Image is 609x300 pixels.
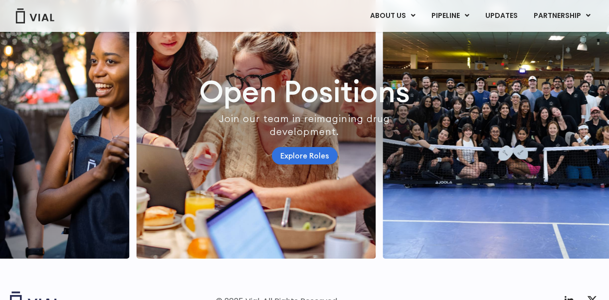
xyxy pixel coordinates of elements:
[477,7,525,24] a: UPDATES
[15,8,55,23] img: Vial Logo
[526,7,599,24] a: PARTNERSHIPMenu Toggle
[423,7,477,24] a: PIPELINEMenu Toggle
[272,147,338,164] a: Explore Roles
[362,7,423,24] a: ABOUT USMenu Toggle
